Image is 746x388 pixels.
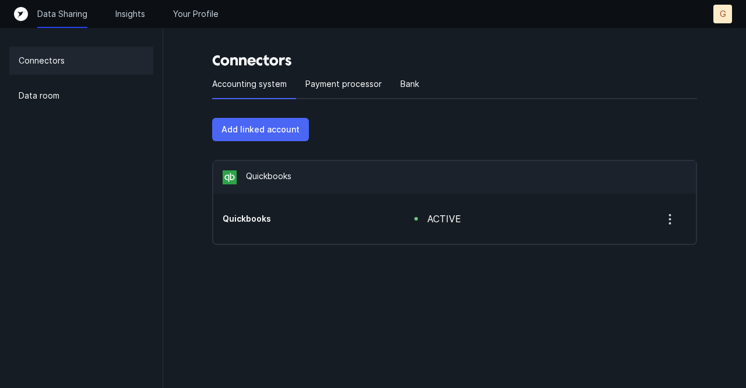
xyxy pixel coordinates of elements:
[19,54,65,68] p: Connectors
[720,8,726,20] p: G
[223,213,377,225] h5: Quickbooks
[115,8,145,20] a: Insights
[212,51,697,70] h3: Connectors
[212,77,287,91] p: Accounting system
[19,89,59,103] p: Data room
[427,212,461,226] div: active
[9,47,153,75] a: Connectors
[212,118,309,141] button: Add linked account
[221,123,300,137] p: Add linked account
[37,8,87,20] a: Data Sharing
[305,77,382,91] p: Payment processor
[400,77,419,91] p: Bank
[246,170,291,184] p: Quickbooks
[713,5,732,23] button: G
[9,82,153,110] a: Data room
[223,213,377,225] div: account ending
[173,8,219,20] a: Your Profile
